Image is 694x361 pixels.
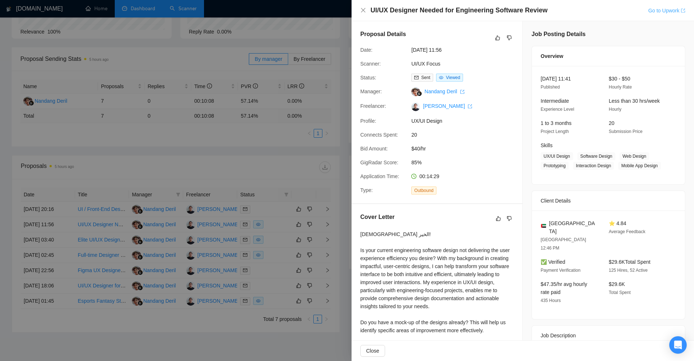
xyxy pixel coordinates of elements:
span: Close [366,347,379,355]
span: eye [439,75,443,80]
span: Bid Amount: [360,146,388,152]
span: [GEOGRAPHIC_DATA] 12:46 PM [541,237,586,251]
span: $40/hr [411,145,521,153]
img: 🇦🇪 [541,223,546,228]
span: $29.6K [609,281,625,287]
span: like [495,35,500,41]
span: Application Time: [360,173,399,179]
button: dislike [505,214,514,223]
span: Overview [541,52,563,60]
span: Less than 30 hrs/week [609,98,660,104]
span: Published [541,85,560,90]
span: dislike [507,35,512,41]
span: $29.6K Total Spent [609,259,650,265]
a: Go to Upworkexport [648,8,685,13]
a: [PERSON_NAME] export [423,103,472,109]
span: Payment Verification [541,268,580,273]
span: mail [414,75,419,80]
span: Connects Spent: [360,132,398,138]
span: Freelancer: [360,103,386,109]
button: like [493,34,502,42]
span: Average Feedback [609,229,646,234]
span: 85% [411,158,521,166]
span: UX/UI Design [541,152,573,160]
h5: Proposal Details [360,30,406,39]
span: Prototyping [541,162,569,170]
span: [DATE] 11:56 [411,46,521,54]
span: export [468,104,472,109]
span: 00:14:29 [419,173,439,179]
span: Experience Level [541,107,574,112]
img: c1FxtazVcwMcc__1VnjbyMAQ7PM1GmOw0hVtZARh2ui7hbhRSJnea4W_jZ9uBYtaze [411,102,420,111]
span: 1 to 3 months [541,120,572,126]
span: clock-circle [411,174,416,179]
span: Manager: [360,89,382,94]
button: like [494,214,503,223]
span: Hourly [609,107,622,112]
span: Skills [541,142,553,148]
span: $30 - $50 [609,76,630,82]
div: Open Intercom Messenger [669,336,687,354]
span: like [496,216,501,221]
button: dislike [505,34,514,42]
span: 20 [411,131,521,139]
span: Scanner: [360,61,381,67]
span: ⭐ 4.84 [609,220,626,226]
span: Profile: [360,118,376,124]
span: Total Spent [609,290,631,295]
span: UX/UI Design [411,117,521,125]
span: Interaction Design [573,162,614,170]
span: Web Design [620,152,649,160]
span: Intermediate [541,98,569,104]
span: Viewed [446,75,460,80]
h5: Job Posting Details [532,30,585,39]
span: 20 [609,120,615,126]
span: 435 Hours [541,298,561,303]
h4: UI/UX Designer Needed for Engineering Software Review [370,6,548,15]
span: export [681,8,685,13]
span: Date: [360,47,372,53]
span: Outbound [411,187,436,195]
h5: Cover Letter [360,213,395,221]
span: Status: [360,75,376,81]
span: Sent [421,75,430,80]
span: Mobile App Design [618,162,660,170]
span: ✅ Verified [541,259,565,265]
span: [GEOGRAPHIC_DATA] [549,219,597,235]
span: [DATE] 11:41 [541,76,571,82]
button: Close [360,7,366,13]
span: Hourly Rate [609,85,632,90]
span: Software Design [577,152,615,160]
div: Client Details [541,191,676,211]
span: $47.35/hr avg hourly rate paid [541,281,587,295]
span: dislike [507,216,512,221]
button: Close [360,345,385,357]
a: UI/UX Focus [411,61,440,67]
span: export [460,90,464,94]
span: Submission Price [609,129,643,134]
span: Type: [360,187,373,193]
span: 125 Hires, 52 Active [609,268,648,273]
span: close [360,7,366,13]
img: gigradar-bm.png [417,91,422,96]
div: Job Description [541,326,676,345]
a: Nandang Deril export [424,89,464,94]
span: Project Length [541,129,569,134]
span: GigRadar Score: [360,160,398,165]
div: [DEMOGRAPHIC_DATA] الخير! Is your current engineering software design not delivering the user exp... [360,230,514,350]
